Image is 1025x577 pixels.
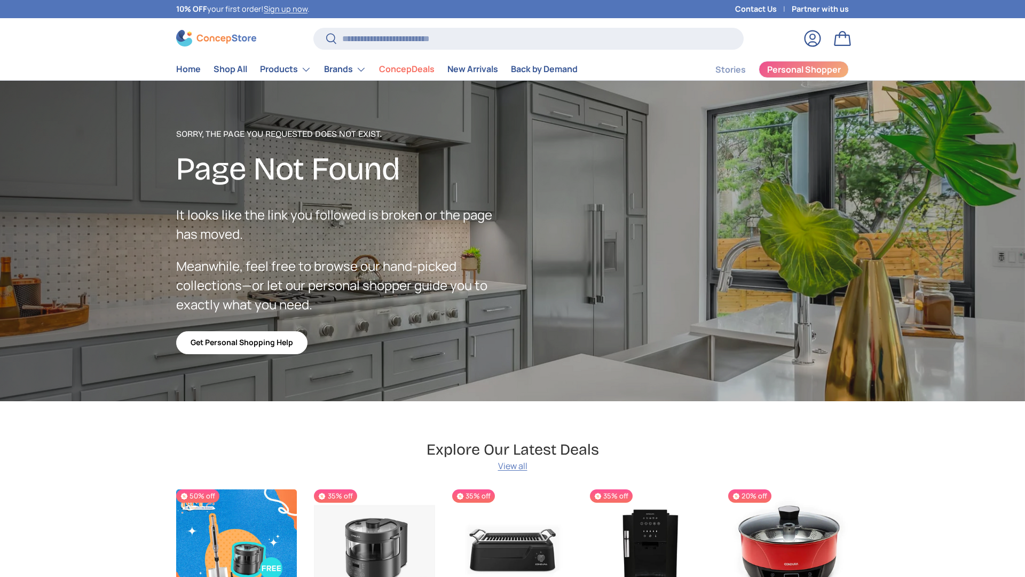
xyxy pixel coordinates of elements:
span: 50% off [176,489,219,503]
a: Home [176,59,201,80]
nav: Primary [176,59,578,80]
a: Brands [324,59,366,80]
a: Back by Demand [511,59,578,80]
span: Personal Shopper [767,65,841,74]
span: 20% off [728,489,771,503]
h2: Explore Our Latest Deals [427,440,599,459]
a: Get Personal Shopping Help [176,331,307,354]
img: ConcepStore [176,30,256,46]
strong: 10% OFF [176,4,207,14]
a: Personal Shopper [759,61,849,78]
span: 35% off [314,489,357,503]
nav: Secondary [690,59,849,80]
p: Sorry, the page you requested does not exist. [176,128,512,141]
a: ConcepDeals [379,59,435,80]
a: Sign up now [264,4,307,14]
summary: Products [254,59,318,80]
span: 35% off [590,489,633,503]
p: your first order! . [176,3,310,15]
a: Stories [715,59,746,80]
a: Contact Us [735,3,792,15]
a: View all [498,459,527,472]
a: Shop All [214,59,247,80]
p: Meanwhile, feel free to browse our hand-picked collections—or let our personal shopper guide you ... [176,256,512,314]
a: Partner with us [792,3,849,15]
a: New Arrivals [447,59,498,80]
a: Products [260,59,311,80]
span: 35% off [452,489,495,503]
h2: Page Not Found [176,149,512,189]
summary: Brands [318,59,373,80]
p: It looks like the link you followed is broken or the page has moved. [176,205,512,244]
